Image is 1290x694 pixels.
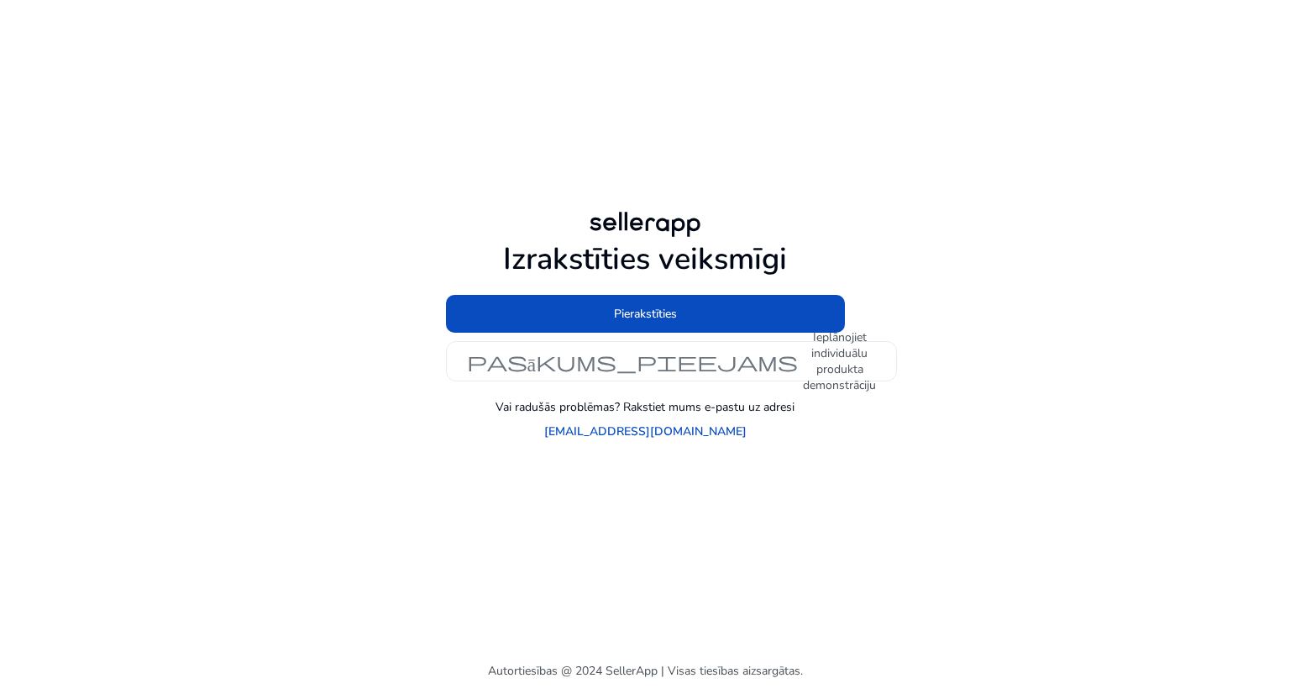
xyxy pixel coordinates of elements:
font: Vai radušās problēmas? Rakstiet mums e-pastu uz adresi [496,399,794,415]
font: pasākums_pieejams [467,350,799,373]
font: [EMAIL_ADDRESS][DOMAIN_NAME] [544,423,747,439]
button: Pierakstīties [446,295,845,333]
a: [EMAIL_ADDRESS][DOMAIN_NAME] [544,423,747,440]
font: Pierakstīties [614,306,677,322]
button: pasākums_pieejamsIeplānojiet individuālu produkta demonstrāciju [446,341,898,381]
font: Izrakstīties veiksmīgi [503,239,787,280]
font: Autortiesības @ 2024 SellerApp | Visas tiesības aizsargātas. [488,663,803,679]
font: Ieplānojiet individuālu produkta demonstrāciju [803,329,876,393]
